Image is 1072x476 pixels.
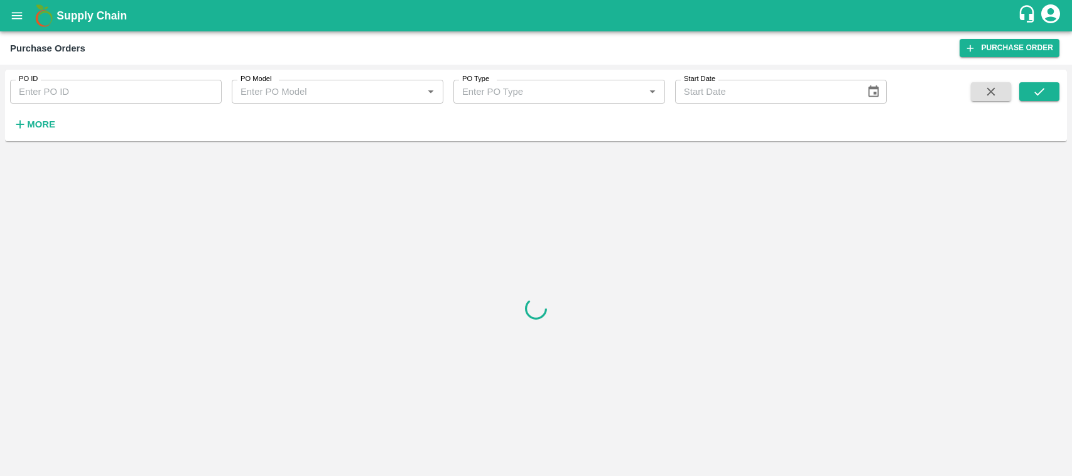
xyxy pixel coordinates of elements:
input: Start Date [675,80,857,104]
label: PO Model [241,74,272,84]
input: Enter PO Type [457,84,641,100]
button: Open [644,84,661,100]
label: PO Type [462,74,489,84]
label: Start Date [684,74,715,84]
button: Choose date [862,80,885,104]
div: account of current user [1039,3,1062,29]
a: Supply Chain [57,7,1017,24]
input: Enter PO Model [236,84,419,100]
b: Supply Chain [57,9,127,22]
label: PO ID [19,74,38,84]
button: Open [423,84,439,100]
button: More [10,114,58,135]
div: customer-support [1017,4,1039,27]
strong: More [27,119,55,129]
div: Purchase Orders [10,40,85,57]
input: Enter PO ID [10,80,222,104]
a: Purchase Order [960,39,1059,57]
button: open drawer [3,1,31,30]
img: logo [31,3,57,28]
